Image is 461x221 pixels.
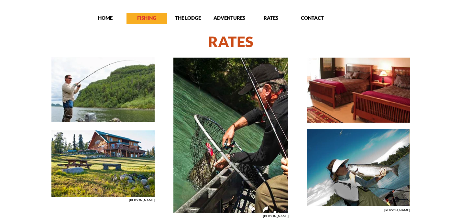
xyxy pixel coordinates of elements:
[209,15,250,21] p: ADVENTURES
[168,15,208,21] p: THE LODGE
[384,207,410,213] p: [PERSON_NAME]
[263,213,289,219] p: [PERSON_NAME]
[37,30,425,53] h1: RATES
[85,15,126,21] p: HOME
[306,57,410,123] img: Beautiful rooms at our Alaskan fishing lodge
[129,197,155,203] p: [PERSON_NAME]
[173,57,289,214] img: Catch and release Alaskan salmon
[306,129,410,206] img: Kiss that Alaskan salmon
[292,15,333,21] p: CONTACT
[126,15,167,21] p: FISHING
[251,15,291,21] p: RATES
[51,130,155,197] img: View of the lawn at our Alaskan fishing lodge.
[51,57,155,123] img: Fishing on an Alaskan flyout adventure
